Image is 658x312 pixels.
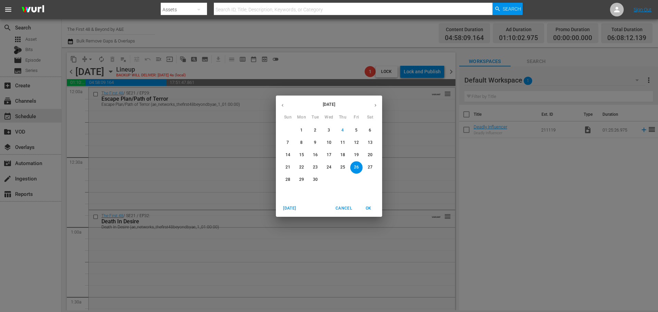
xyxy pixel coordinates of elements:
p: 9 [314,140,316,146]
button: 23 [309,161,321,174]
button: 18 [337,149,349,161]
button: 17 [323,149,335,161]
span: Wed [323,114,335,121]
button: 14 [282,149,294,161]
p: 15 [299,152,304,158]
p: 26 [354,164,359,170]
p: 5 [355,127,357,133]
button: 8 [295,137,308,149]
p: 13 [368,140,373,146]
span: Tue [309,114,321,121]
p: [DATE] [289,101,369,108]
button: 27 [364,161,376,174]
button: 2 [309,124,321,137]
p: 22 [299,164,304,170]
p: 29 [299,177,304,183]
span: Fri [350,114,363,121]
button: 21 [282,161,294,174]
button: OK [357,203,379,214]
p: 6 [369,127,371,133]
p: 30 [313,177,318,183]
p: 16 [313,152,318,158]
p: 12 [354,140,359,146]
button: 6 [364,124,376,137]
button: Cancel [333,203,355,214]
p: 3 [328,127,330,133]
span: Thu [337,114,349,121]
button: 5 [350,124,363,137]
p: 25 [340,164,345,170]
button: 16 [309,149,321,161]
p: 2 [314,127,316,133]
p: 14 [285,152,290,158]
p: 8 [300,140,303,146]
img: ans4CAIJ8jUAAAAAAAAAAAAAAAAAAAAAAAAgQb4GAAAAAAAAAAAAAAAAAAAAAAAAJMjXAAAAAAAAAAAAAAAAAAAAAAAAgAT5G... [16,2,49,18]
p: 19 [354,152,359,158]
span: Sun [282,114,294,121]
button: 29 [295,174,308,186]
button: 20 [364,149,376,161]
button: 28 [282,174,294,186]
p: 24 [327,164,331,170]
button: 30 [309,174,321,186]
span: OK [360,205,377,212]
button: 1 [295,124,308,137]
p: 11 [340,140,345,146]
button: 26 [350,161,363,174]
button: 4 [337,124,349,137]
button: 24 [323,161,335,174]
span: Sat [364,114,376,121]
p: 23 [313,164,318,170]
button: 7 [282,137,294,149]
button: 9 [309,137,321,149]
p: 20 [368,152,373,158]
p: 7 [287,140,289,146]
p: 28 [285,177,290,183]
a: Sign Out [634,7,651,12]
button: [DATE] [279,203,301,214]
p: 1 [300,127,303,133]
span: Search [503,3,521,15]
button: 11 [337,137,349,149]
button: 13 [364,137,376,149]
button: 3 [323,124,335,137]
span: menu [4,5,12,14]
button: 22 [295,161,308,174]
span: Cancel [336,205,352,212]
p: 18 [340,152,345,158]
p: 4 [341,127,344,133]
button: 19 [350,149,363,161]
button: 25 [337,161,349,174]
span: Mon [295,114,308,121]
span: [DATE] [281,205,298,212]
button: 10 [323,137,335,149]
p: 10 [327,140,331,146]
button: 12 [350,137,363,149]
p: 17 [327,152,331,158]
button: 15 [295,149,308,161]
p: 27 [368,164,373,170]
p: 21 [285,164,290,170]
